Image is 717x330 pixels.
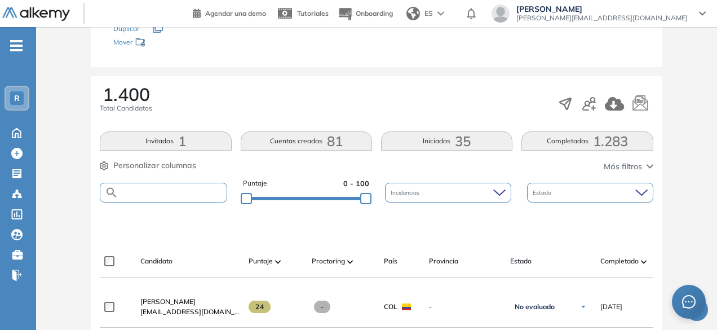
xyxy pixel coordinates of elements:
[391,188,422,197] span: Incidencias
[429,256,458,266] span: Provincia
[100,160,196,171] button: Personalizar columnas
[521,131,653,151] button: Completadas1.283
[384,302,397,312] span: COL
[205,9,266,17] span: Agendar una demo
[249,301,271,313] span: 24
[402,303,411,310] img: COL
[437,11,444,16] img: arrow
[600,302,622,312] span: [DATE]
[140,256,172,266] span: Candidato
[103,85,150,103] span: 1.400
[140,307,240,317] span: [EMAIL_ADDRESS][DOMAIN_NAME]
[604,161,642,173] span: Más filtros
[275,260,281,263] img: [missing "en.ARROW_ALT" translation]
[100,131,231,151] button: Invitados1
[312,256,345,266] span: Proctoring
[600,256,639,266] span: Completado
[515,302,555,311] span: No evaluado
[10,45,23,47] i: -
[14,94,20,103] span: R
[533,188,554,197] span: Estado
[297,9,329,17] span: Tutoriales
[385,183,511,203] div: Incidencias
[356,9,393,17] span: Onboarding
[314,301,330,313] span: -
[113,24,139,33] span: Duplicar
[641,260,647,263] img: [missing "en.ARROW_ALT" translation]
[429,302,501,312] span: -
[510,256,532,266] span: Estado
[604,161,653,173] button: Más filtros
[516,5,688,14] span: [PERSON_NAME]
[140,297,196,306] span: [PERSON_NAME]
[113,160,196,171] span: Personalizar columnas
[105,186,118,200] img: SEARCH_ALT
[682,295,696,309] span: message
[424,8,433,19] span: ES
[193,6,266,19] a: Agendar una demo
[527,183,653,203] div: Estado
[243,178,267,189] span: Puntaje
[2,7,70,21] img: Logo
[406,7,420,20] img: world
[241,131,372,151] button: Cuentas creadas81
[384,256,397,266] span: País
[343,178,369,189] span: 0 - 100
[381,131,512,151] button: Iniciadas35
[140,297,240,307] a: [PERSON_NAME]
[580,303,587,310] img: Ícono de flecha
[338,2,393,26] button: Onboarding
[113,33,226,54] div: Mover
[100,103,152,113] span: Total Candidatos
[347,260,353,263] img: [missing "en.ARROW_ALT" translation]
[516,14,688,23] span: [PERSON_NAME][EMAIL_ADDRESS][DOMAIN_NAME]
[249,256,273,266] span: Puntaje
